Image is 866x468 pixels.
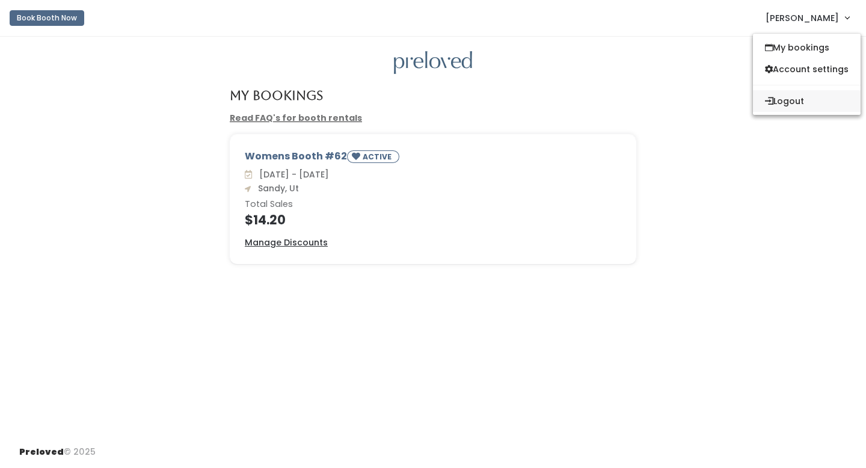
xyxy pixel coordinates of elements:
[753,37,861,58] a: My bookings
[245,200,621,209] h6: Total Sales
[10,10,84,26] button: Book Booth Now
[363,152,394,162] small: ACTIVE
[10,5,84,31] a: Book Booth Now
[753,58,861,80] a: Account settings
[766,11,839,25] span: [PERSON_NAME]
[230,112,362,124] a: Read FAQ's for booth rentals
[19,436,96,458] div: © 2025
[754,5,861,31] a: [PERSON_NAME]
[253,182,299,194] span: Sandy, Ut
[245,213,621,227] h4: $14.20
[230,88,323,102] h4: My Bookings
[254,168,329,180] span: [DATE] - [DATE]
[753,90,861,112] button: Logout
[245,236,328,248] u: Manage Discounts
[19,446,64,458] span: Preloved
[394,51,472,75] img: preloved logo
[245,236,328,249] a: Manage Discounts
[245,149,621,168] div: Womens Booth #62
